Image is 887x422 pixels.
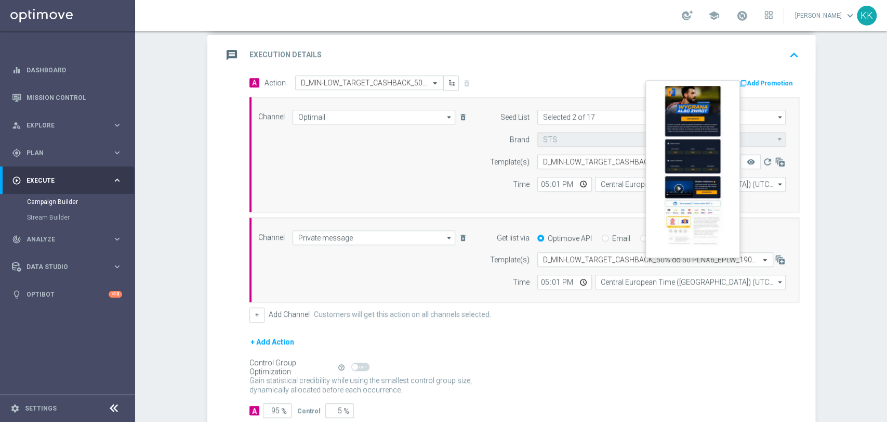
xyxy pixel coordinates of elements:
[337,362,351,373] button: help_outline
[12,148,21,158] i: gps_fixed
[537,252,773,267] ng-select: D_MIN-LOW_TARGET_CASHBACK_50% do 50 PLNX6_EPLW_190825_2
[11,235,123,244] button: track_changes Analyze keyboard_arrow_right
[25,405,57,412] a: Settings
[11,66,123,74] button: equalizer Dashboard
[510,135,529,144] label: Brand
[513,278,529,287] label: Time
[444,110,455,124] i: arrow_drop_down
[746,158,754,166] i: remove_red_eye
[12,66,21,75] i: equalizer
[249,50,322,60] h2: Execution Details
[10,404,20,413] i: settings
[112,175,122,185] i: keyboard_arrow_right
[222,46,241,65] i: message
[27,213,108,222] a: Stream Builder
[651,86,734,252] img: 20035.jpeg
[762,157,772,167] i: refresh
[786,47,802,63] i: keyboard_arrow_up
[249,78,259,87] span: A
[264,79,286,87] label: Action
[444,231,455,245] i: arrow_drop_down
[27,56,122,84] a: Dashboard
[249,336,295,349] button: + Add Action
[27,84,122,111] a: Mission Control
[497,234,529,242] label: Get list via
[27,264,112,270] span: Data Studio
[222,45,803,65] div: message Execution Details keyboard_arrow_up
[775,275,785,289] i: arrow_drop_down
[27,194,134,210] div: Campaign Builder
[27,122,112,129] span: Explore
[269,310,310,319] label: Add Channel
[258,112,285,121] label: Channel
[740,155,761,169] button: remove_red_eye
[258,233,285,242] label: Channel
[109,291,122,298] div: +10
[12,56,122,84] div: Dashboard
[314,310,491,319] label: Customers will get this action on all channels selected.
[844,10,856,21] span: keyboard_arrow_down
[761,155,773,169] button: refresh
[12,280,122,308] div: Optibot
[785,45,803,65] button: keyboard_arrow_up
[249,406,259,415] div: A
[12,121,21,130] i: person_search
[459,113,467,121] i: delete_forever
[490,158,529,167] label: Template(s)
[11,290,123,299] button: lightbulb Optibot +10
[12,235,21,244] i: track_changes
[775,177,785,191] i: arrow_drop_down
[27,210,134,225] div: Stream Builder
[297,406,320,415] div: Control
[112,234,122,244] i: keyboard_arrow_right
[27,150,112,156] span: Plan
[11,176,123,185] button: play_circle_outline Execute keyboard_arrow_right
[11,94,123,102] button: Mission Control
[537,155,740,169] ng-select: D_MIN-LOW_TARGET_CASHBACK_50% do 50 PLNX6_EPLW_190825_2
[27,177,112,184] span: Execute
[595,275,786,289] input: Select time zone
[27,198,108,206] a: Campaign Builder
[612,234,630,243] label: Email
[249,308,264,322] button: +
[27,236,112,242] span: Analyze
[112,262,122,272] i: keyboard_arrow_right
[12,84,122,111] div: Mission Control
[11,121,123,130] button: person_search Explore keyboard_arrow_right
[12,148,112,158] div: Plan
[343,407,349,416] span: %
[513,180,529,189] label: Time
[11,149,123,157] button: gps_fixed Plan keyboard_arrow_right
[794,8,857,23] a: [PERSON_NAME]keyboard_arrow_down
[249,359,337,376] div: Control Group Optimization
[12,176,21,185] i: play_circle_outline
[12,121,112,130] div: Explore
[112,148,122,158] i: keyboard_arrow_right
[11,263,123,271] button: Data Studio keyboard_arrow_right
[338,364,345,371] i: help_outline
[27,280,109,308] a: Optibot
[293,110,456,124] input: Select channel
[548,234,592,243] label: Optimove API
[708,10,720,21] span: school
[112,120,122,130] i: keyboard_arrow_right
[293,231,456,245] input: Select channel
[12,262,112,272] div: Data Studio
[459,234,467,242] i: delete_forever
[12,176,112,185] div: Execute
[281,407,287,416] span: %
[595,177,786,191] input: Select time zone
[458,232,468,244] button: delete_forever
[775,133,785,146] i: arrow_drop_down
[12,290,21,299] i: lightbulb
[775,110,785,124] i: arrow_drop_down
[738,78,796,89] button: Add Promotion
[490,255,529,264] label: Template(s)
